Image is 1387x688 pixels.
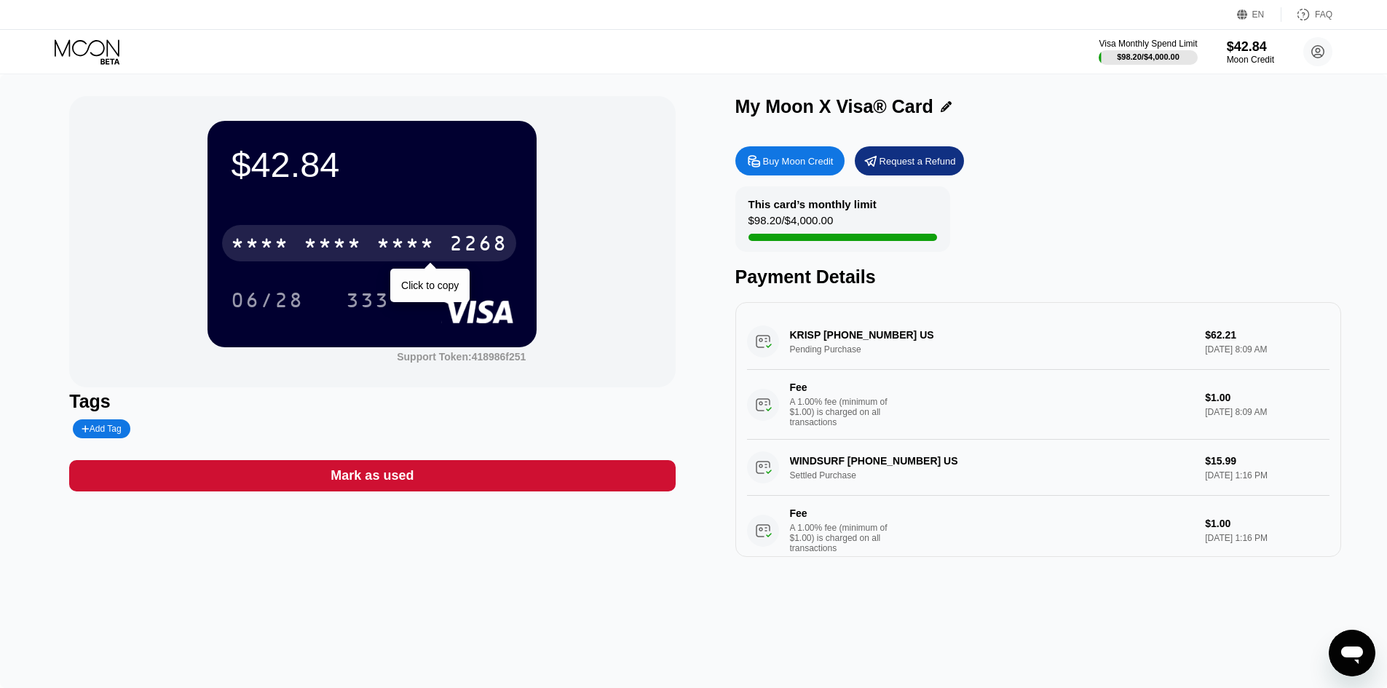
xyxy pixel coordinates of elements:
[790,523,899,553] div: A 1.00% fee (minimum of $1.00) is charged on all transactions
[69,391,675,412] div: Tags
[1099,39,1197,65] div: Visa Monthly Spend Limit$98.20/$4,000.00
[1227,39,1274,55] div: $42.84
[880,155,956,167] div: Request a Refund
[1117,52,1179,61] div: $98.20 / $4,000.00
[73,419,130,438] div: Add Tag
[82,424,121,434] div: Add Tag
[346,290,390,314] div: 333
[747,496,1329,566] div: FeeA 1.00% fee (minimum of $1.00) is charged on all transactions$1.00[DATE] 1:16 PM
[231,290,304,314] div: 06/28
[1281,7,1332,22] div: FAQ
[1205,392,1329,403] div: $1.00
[1205,407,1329,417] div: [DATE] 8:09 AM
[790,507,892,519] div: Fee
[1205,533,1329,543] div: [DATE] 1:16 PM
[763,155,834,167] div: Buy Moon Credit
[747,370,1329,440] div: FeeA 1.00% fee (minimum of $1.00) is charged on all transactions$1.00[DATE] 8:09 AM
[335,282,400,318] div: 333
[1205,518,1329,529] div: $1.00
[397,351,526,363] div: Support Token: 418986f251
[69,460,675,491] div: Mark as used
[220,282,315,318] div: 06/28
[748,198,877,210] div: This card’s monthly limit
[1329,630,1375,676] iframe: Button to launch messaging window, conversation in progress
[1099,39,1197,49] div: Visa Monthly Spend Limit
[397,351,526,363] div: Support Token:418986f251
[790,397,899,427] div: A 1.00% fee (minimum of $1.00) is charged on all transactions
[1237,7,1281,22] div: EN
[449,234,507,257] div: 2268
[735,96,933,117] div: My Moon X Visa® Card
[1227,55,1274,65] div: Moon Credit
[748,214,834,234] div: $98.20 / $4,000.00
[735,266,1341,288] div: Payment Details
[855,146,964,175] div: Request a Refund
[231,144,513,185] div: $42.84
[1227,39,1274,65] div: $42.84Moon Credit
[1252,9,1265,20] div: EN
[790,381,892,393] div: Fee
[401,280,459,291] div: Click to copy
[735,146,845,175] div: Buy Moon Credit
[331,467,414,484] div: Mark as used
[1315,9,1332,20] div: FAQ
